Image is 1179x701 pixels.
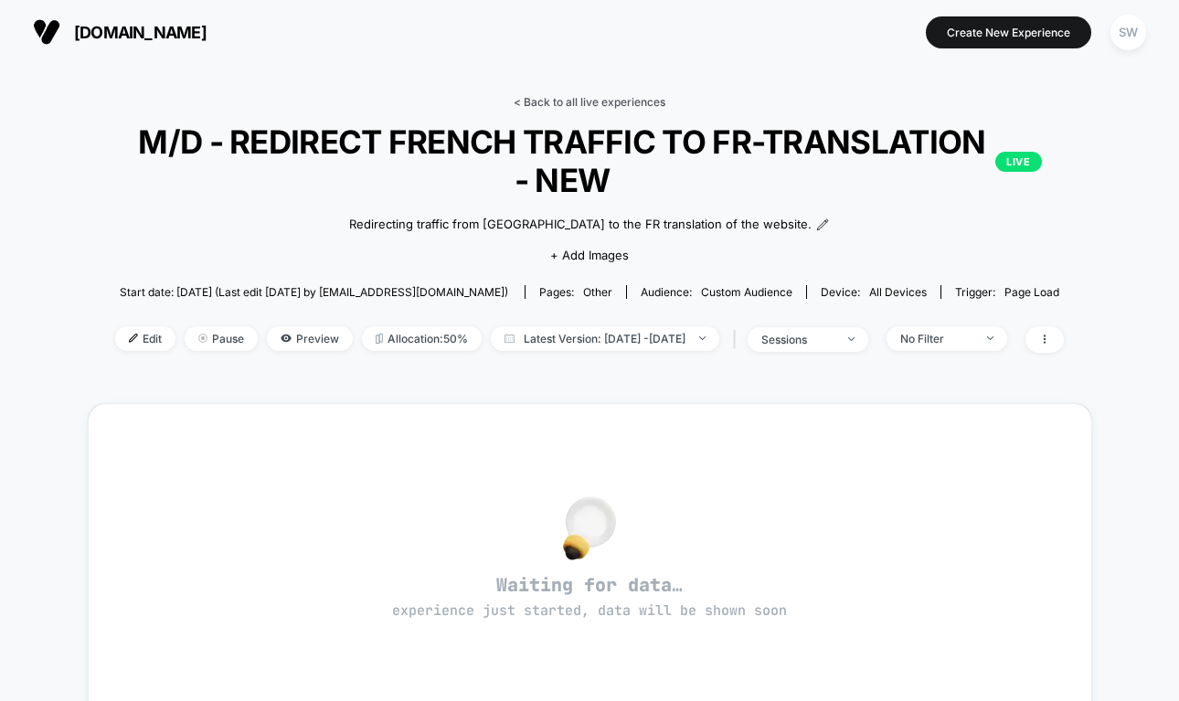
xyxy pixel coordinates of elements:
[987,336,993,340] img: end
[848,337,855,341] img: end
[995,152,1041,172] p: LIVE
[267,326,353,351] span: Preview
[376,334,383,344] img: rebalance
[198,334,207,343] img: end
[955,285,1059,299] div: Trigger:
[185,326,258,351] span: Pause
[33,18,60,46] img: Visually logo
[641,285,792,299] div: Audience:
[514,95,665,109] a: < Back to all live experiences
[806,285,940,299] span: Device:
[699,336,706,340] img: end
[1110,15,1146,50] div: SW
[505,334,515,343] img: calendar
[728,326,748,353] span: |
[563,496,616,560] img: no_data
[27,17,212,47] button: [DOMAIN_NAME]
[539,285,612,299] div: Pages:
[129,334,138,343] img: edit
[137,122,1041,199] span: M/D - REDIRECT FRENCH TRAFFIC TO FR-TRANSLATION - NEW
[926,16,1091,48] button: Create New Experience
[1004,285,1059,299] span: Page Load
[349,216,812,234] span: Redirecting traffic from [GEOGRAPHIC_DATA] to the FR translation of the website.
[120,285,508,299] span: Start date: [DATE] (Last edit [DATE] by [EMAIL_ADDRESS][DOMAIN_NAME])
[115,326,175,351] span: Edit
[550,248,629,262] span: + Add Images
[1105,14,1152,51] button: SW
[761,333,834,346] div: sessions
[362,326,482,351] span: Allocation: 50%
[74,23,207,42] span: [DOMAIN_NAME]
[583,285,612,299] span: other
[701,285,792,299] span: Custom Audience
[869,285,927,299] span: all devices
[491,326,719,351] span: Latest Version: [DATE] - [DATE]
[900,332,973,345] div: No Filter
[392,601,787,620] span: experience just started, data will be shown soon
[121,573,1059,621] span: Waiting for data…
